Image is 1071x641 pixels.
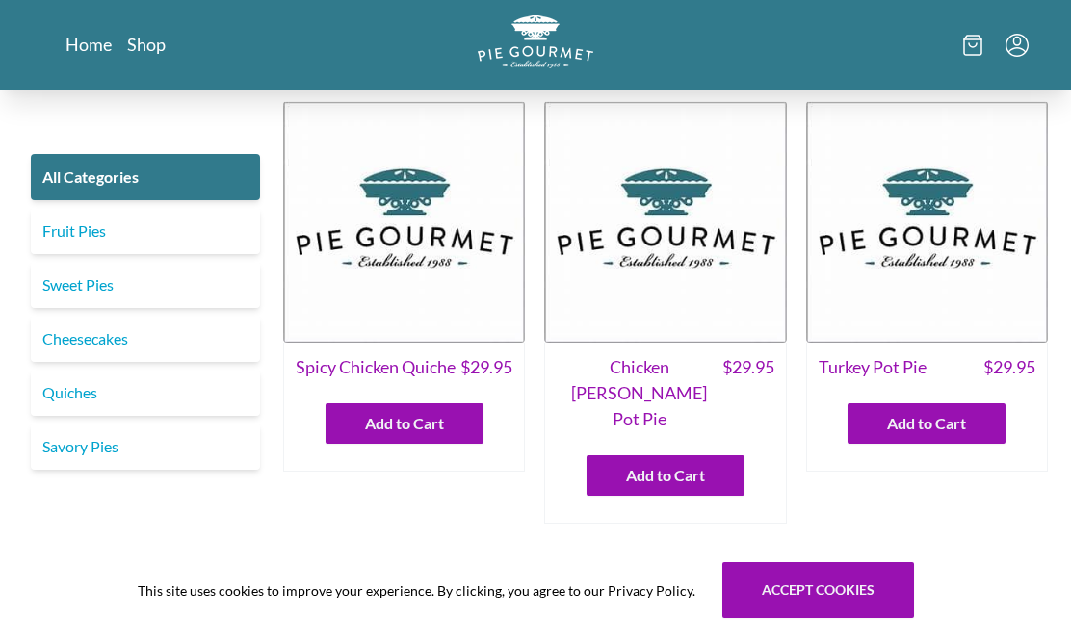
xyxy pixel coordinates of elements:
a: Sweet Pies [31,262,260,308]
span: Spicy Chicken Quiche [296,354,456,380]
img: Chicken Curry Pot Pie [544,101,786,343]
a: Home [65,33,112,56]
img: Turkey Pot Pie [806,101,1048,343]
button: Menu [1006,34,1029,57]
span: $ 29.95 [460,354,512,380]
a: Savory Pies [31,423,260,470]
span: $ 29.95 [722,354,774,432]
span: Add to Cart [365,412,444,435]
span: Add to Cart [887,412,966,435]
button: Add to Cart [326,403,483,444]
a: All Categories [31,154,260,200]
a: Logo [478,15,593,74]
span: Turkey Pot Pie [819,354,927,380]
a: Quiches [31,370,260,416]
img: logo [478,15,593,68]
img: Spicy Chicken Quiche [283,101,525,343]
a: Fruit Pies [31,208,260,254]
span: $ 29.95 [983,354,1035,380]
span: This site uses cookies to improve your experience. By clicking, you agree to our Privacy Policy. [138,580,695,601]
button: Accept cookies [722,562,914,618]
button: Add to Cart [587,455,744,496]
span: Chicken [PERSON_NAME] Pot Pie [557,354,721,432]
button: Add to Cart [848,403,1006,444]
span: Add to Cart [626,464,705,487]
a: Shop [127,33,166,56]
a: Cheesecakes [31,316,260,362]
